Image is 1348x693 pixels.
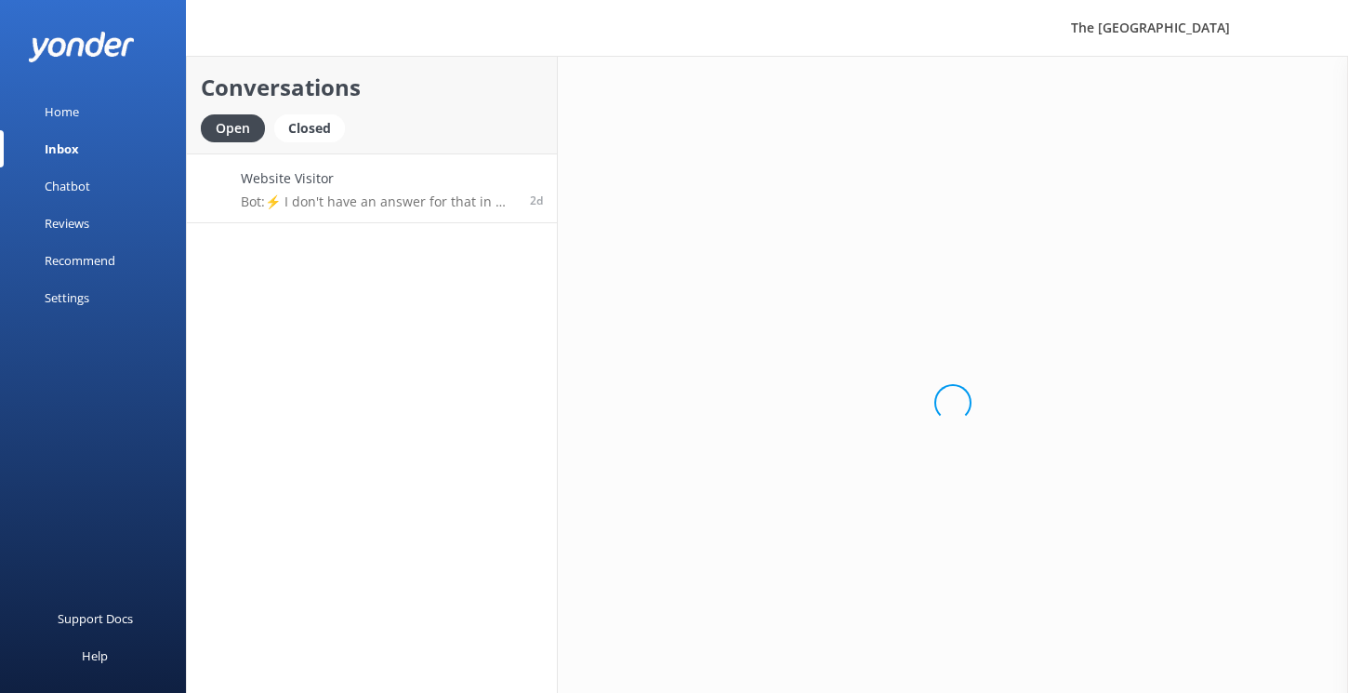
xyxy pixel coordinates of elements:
h4: Website Visitor [241,168,516,189]
div: Settings [45,279,89,316]
div: Reviews [45,205,89,242]
a: Website VisitorBot:⚡ I don't have an answer for that in my knowledge base. Please try and rephras... [187,153,557,223]
span: Aug 26 2025 12:37am (UTC -10:00) Pacific/Honolulu [530,193,543,208]
div: Chatbot [45,167,90,205]
div: Support Docs [58,600,133,637]
p: Bot: ⚡ I don't have an answer for that in my knowledge base. Please try and rephrase your questio... [241,193,516,210]
div: Home [45,93,79,130]
div: Open [201,114,265,142]
h2: Conversations [201,70,543,105]
div: Inbox [45,130,79,167]
div: Closed [274,114,345,142]
div: Help [82,637,108,674]
img: yonder-white-logo.png [28,32,135,62]
a: Open [201,117,274,138]
a: Closed [274,117,354,138]
div: Recommend [45,242,115,279]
